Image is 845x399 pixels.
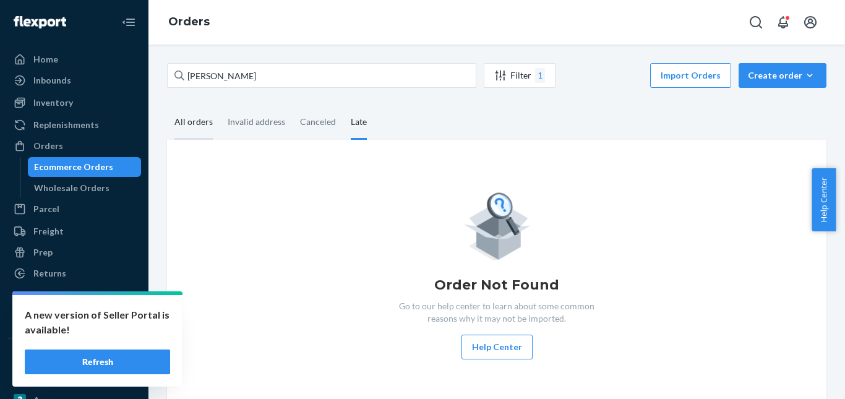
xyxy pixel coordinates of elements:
[14,16,66,28] img: Flexport logo
[33,225,64,238] div: Freight
[7,308,141,328] a: Billing
[33,290,75,302] div: Reporting
[7,71,141,90] a: Inbounds
[535,68,545,83] div: 1
[34,161,113,173] div: Ecommerce Orders
[228,106,285,138] div: Invalid address
[812,168,836,231] button: Help Center
[34,182,109,194] div: Wholesale Orders
[28,178,142,198] a: Wholesale Orders
[739,63,826,88] button: Create order
[7,264,141,283] a: Returns
[7,49,141,69] a: Home
[7,199,141,219] a: Parcel
[7,286,141,306] a: Reporting
[168,15,210,28] a: Orders
[116,10,141,35] button: Close Navigation
[461,335,533,359] button: Help Center
[7,221,141,241] a: Freight
[484,63,555,88] button: Filter
[484,68,555,83] div: Filter
[7,136,141,156] a: Orders
[174,106,213,140] div: All orders
[33,267,66,280] div: Returns
[463,189,531,260] img: Empty list
[650,63,731,88] button: Import Orders
[33,203,59,215] div: Parcel
[798,10,823,35] button: Open account menu
[7,348,141,368] button: Integrations
[748,69,817,82] div: Create order
[351,106,367,140] div: Late
[771,10,796,35] button: Open notifications
[25,350,170,374] button: Refresh
[388,300,605,325] p: Go to our help center to learn about some common reasons why it may not be imported.
[7,369,141,389] a: eBay
[25,307,170,337] p: A new version of Seller Portal is available!
[33,246,53,259] div: Prep
[300,106,336,138] div: Canceled
[33,140,63,152] div: Orders
[434,275,559,295] h1: Order Not Found
[33,119,99,131] div: Replenishments
[744,10,768,35] button: Open Search Box
[167,63,476,88] input: Search orders
[7,115,141,135] a: Replenishments
[33,74,71,87] div: Inbounds
[33,53,58,66] div: Home
[158,4,220,40] ol: breadcrumbs
[33,97,73,109] div: Inventory
[28,157,142,177] a: Ecommerce Orders
[7,242,141,262] a: Prep
[7,93,141,113] a: Inventory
